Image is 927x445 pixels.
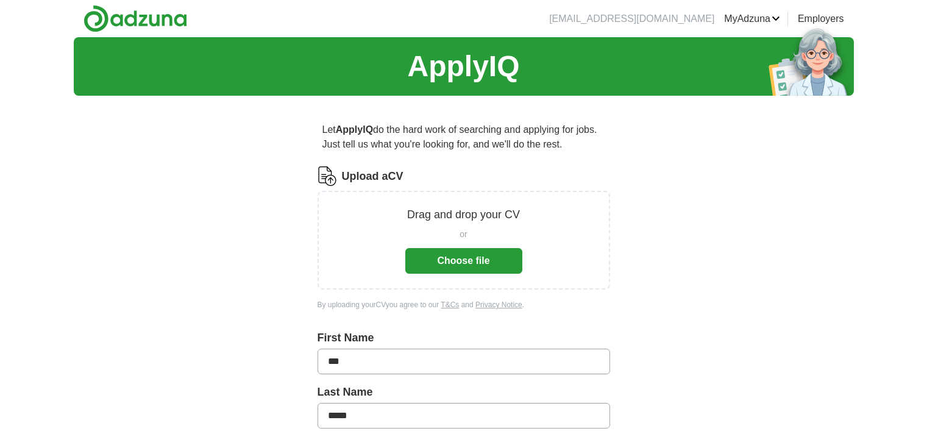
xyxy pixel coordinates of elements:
[318,384,610,400] label: Last Name
[407,207,520,223] p: Drag and drop your CV
[318,330,610,346] label: First Name
[318,299,610,310] div: By uploading your CV you agree to our and .
[798,12,844,26] a: Employers
[724,12,780,26] a: MyAdzuna
[83,5,187,32] img: Adzuna logo
[405,248,522,274] button: Choose file
[407,44,519,88] h1: ApplyIQ
[318,166,337,186] img: CV Icon
[441,301,459,309] a: T&Cs
[475,301,522,309] a: Privacy Notice
[336,124,373,135] strong: ApplyIQ
[318,118,610,157] p: Let do the hard work of searching and applying for jobs. Just tell us what you're looking for, an...
[342,168,403,185] label: Upload a CV
[460,228,467,241] span: or
[549,12,714,26] li: [EMAIL_ADDRESS][DOMAIN_NAME]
